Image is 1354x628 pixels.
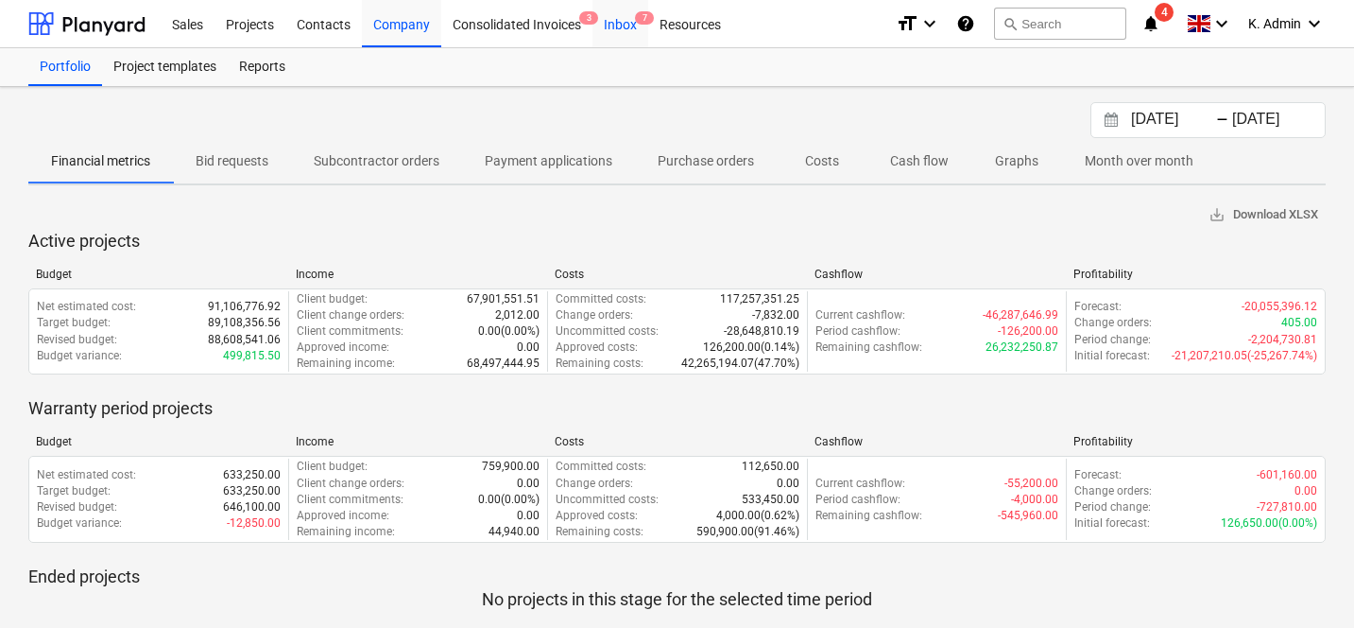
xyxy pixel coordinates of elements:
p: Warranty period projects [28,397,1326,420]
p: Change orders : [556,476,633,492]
p: Uncommitted costs : [556,323,659,340]
p: Period cashflow : [815,323,900,340]
div: Costs [555,435,799,448]
div: Profitability [1073,268,1318,281]
div: Costs [555,268,799,281]
p: 633,250.00 [223,483,281,499]
button: Interact with the calendar and add the check-in date for your trip. [1095,110,1127,131]
p: Period change : [1074,332,1151,348]
p: Remaining income : [297,356,395,372]
p: Period cashflow : [815,492,900,508]
p: Approved costs : [556,340,638,356]
p: Purchase orders [658,151,754,171]
p: -601,160.00 [1257,467,1317,483]
p: Cash flow [890,151,949,171]
span: save_alt [1208,206,1225,223]
p: Remaining cashflow : [815,340,922,356]
p: 68,497,444.95 [467,356,540,372]
p: 126,650.00 ( 0.00% ) [1221,515,1317,532]
p: Target budget : [37,315,111,331]
p: -12,850.00 [227,515,281,532]
p: Bid requests [196,151,268,171]
p: Committed costs : [556,459,646,475]
div: Cashflow [814,268,1059,281]
i: keyboard_arrow_down [1303,12,1326,35]
p: Approved costs : [556,508,638,524]
p: 0.00 ( 0.00% ) [478,323,540,340]
div: Budget [36,268,281,281]
p: Net estimated cost : [37,299,136,315]
button: Download XLSX [1201,201,1326,230]
p: Committed costs : [556,291,646,307]
p: Remaining cashflow : [815,508,922,524]
p: Subcontractor orders [314,151,439,171]
p: Change orders : [556,307,633,323]
a: Portfolio [28,48,102,86]
div: - [1216,114,1228,126]
a: Reports [228,48,297,86]
i: notifications [1141,12,1160,35]
p: Payment applications [485,151,612,171]
p: No projects in this stage for the selected time period [28,588,1326,611]
p: 91,106,776.92 [208,299,281,315]
p: Change orders : [1074,315,1152,331]
p: Remaining income : [297,524,395,540]
div: Income [296,435,540,448]
p: 2,012.00 [495,307,540,323]
p: Target budget : [37,483,111,499]
p: Remaining costs : [556,356,643,372]
p: Client budget : [297,291,368,307]
p: Revised budget : [37,499,117,515]
p: -727,810.00 [1257,499,1317,515]
p: -7,832.00 [752,307,799,323]
p: 0.00 ( 0.00% ) [478,492,540,508]
p: -126,200.00 [998,323,1058,340]
div: Income [296,268,540,281]
p: Uncommitted costs : [556,492,659,508]
input: Start Date [1127,107,1224,133]
span: search [1003,16,1018,31]
p: Initial forecast : [1074,348,1150,364]
i: Knowledge base [956,12,975,35]
div: Profitability [1073,435,1318,448]
p: Client budget : [297,459,368,475]
p: -2,204,730.81 [1248,332,1317,348]
p: 0.00 [517,476,540,492]
p: -4,000.00 [1011,492,1058,508]
p: 44,940.00 [488,524,540,540]
p: 67,901,551.51 [467,291,540,307]
p: 0.00 [777,476,799,492]
p: Client change orders : [297,476,404,492]
p: Current cashflow : [815,307,905,323]
p: Graphs [994,151,1039,171]
iframe: Chat Widget [1260,537,1354,628]
button: Search [994,8,1126,40]
p: Budget variance : [37,348,122,364]
p: 26,232,250.87 [986,340,1058,356]
p: Budget variance : [37,515,122,532]
p: Costs [799,151,845,171]
p: 112,650.00 [742,459,799,475]
p: Change orders : [1074,483,1152,499]
div: Cashflow [814,435,1059,448]
span: 3 [579,11,598,25]
p: 117,257,351.25 [720,291,799,307]
p: 0.00 [517,508,540,524]
p: -55,200.00 [1004,476,1058,492]
span: Download XLSX [1208,204,1318,226]
p: 4,000.00 ( 0.62% ) [716,508,799,524]
a: Project templates [102,48,228,86]
i: keyboard_arrow_down [918,12,941,35]
span: 7 [635,11,654,25]
p: 499,815.50 [223,348,281,364]
i: keyboard_arrow_down [1210,12,1233,35]
p: Approved income : [297,340,389,356]
span: K. Admin [1248,16,1301,31]
p: Financial metrics [51,151,150,171]
p: -28,648,810.19 [724,323,799,340]
p: -21,207,210.05 ( -25,267.74% ) [1172,348,1317,364]
p: Client change orders : [297,307,404,323]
